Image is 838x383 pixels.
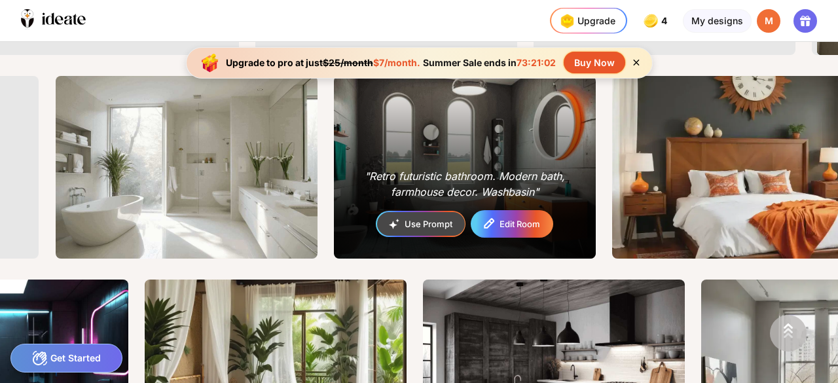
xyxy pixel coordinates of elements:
div: Use Prompt [377,212,465,236]
div: Summer Sale ends in [420,57,558,68]
div: Buy Now [564,52,625,73]
div: Upgrade [556,10,615,31]
span: $25/month [323,57,373,68]
img: Thumbnailtext2image_00785_.png [56,76,318,259]
div: "Retro futuristic bathroom. Modern bath, farmhouse decor. Washbasin" [355,168,575,200]
div: Upgrade to pro at just [226,57,420,68]
span: $7/month. [373,57,420,68]
div: Edit Room [500,220,540,228]
span: 73:21:02 [517,57,556,68]
span: 4 [661,16,670,26]
img: upgrade-banner-new-year-icon.gif [197,50,223,76]
div: M [757,9,780,33]
div: My designs [683,9,752,33]
img: upgrade-nav-btn-icon.gif [556,10,577,31]
div: Get Started [10,344,122,373]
